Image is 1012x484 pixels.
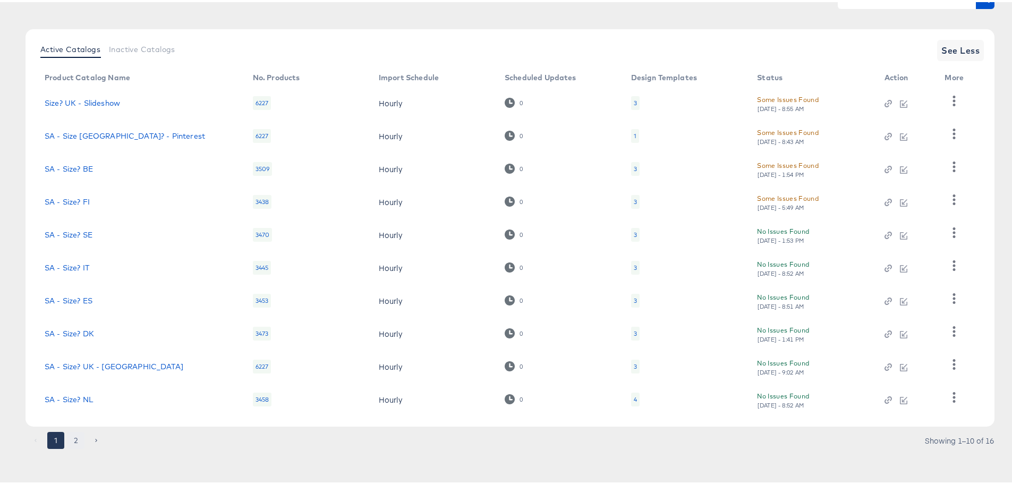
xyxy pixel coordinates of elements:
div: 0 [505,260,523,270]
div: [DATE] - 8:43 AM [757,136,805,143]
div: 0 [505,96,523,106]
div: 0 [505,326,523,336]
div: 6227 [253,127,271,141]
td: Hourly [370,249,496,282]
td: Hourly [370,348,496,381]
div: Product Catalog Name [45,71,130,80]
td: Hourly [370,282,496,315]
div: 3 [631,193,640,207]
div: 0 [519,97,523,105]
div: 3 [631,292,640,305]
button: Go to page 2 [67,430,84,447]
div: 0 [519,196,523,203]
div: 3438 [253,193,272,207]
td: Hourly [370,84,496,117]
div: Showing 1–10 of 16 [924,435,994,442]
div: [DATE] - 1:54 PM [757,169,805,176]
div: 0 [505,392,523,402]
div: Some Issues Found [757,92,819,103]
div: 0 [505,227,523,237]
div: 4 [631,390,640,404]
div: 0 [519,328,523,335]
div: 3 [631,94,640,108]
div: 0 [519,130,523,138]
div: Scheduled Updates [505,71,576,80]
a: SA - Size? SE [45,228,92,237]
div: 3 [631,226,640,240]
button: Some Issues Found[DATE] - 8:43 AM [757,125,819,143]
span: Active Catalogs [40,43,100,52]
div: 0 [519,229,523,236]
div: 0 [505,359,523,369]
div: [DATE] - 8:55 AM [757,103,805,111]
a: Size? UK - Slideshow [45,97,120,105]
div: 3 [634,228,637,237]
div: 0 [505,129,523,139]
div: 3 [634,294,637,303]
div: 3 [634,97,637,105]
div: 1 [634,130,636,138]
div: 3470 [253,226,273,240]
div: 3 [634,196,637,204]
div: 0 [519,295,523,302]
div: 3 [631,325,640,338]
button: Some Issues Found[DATE] - 8:55 AM [757,92,819,111]
div: Import Schedule [379,71,439,80]
a: SA - Size? UK - [GEOGRAPHIC_DATA] [45,360,183,369]
th: Action [876,67,937,84]
a: SA - Size [GEOGRAPHIC_DATA]? - Pinterest [45,130,205,138]
div: 0 [505,194,523,205]
div: 3509 [253,160,273,174]
td: Hourly [370,381,496,414]
div: 3 [631,358,640,371]
a: SA - Size? DK [45,327,94,336]
div: 3 [634,163,637,171]
div: 0 [505,293,523,303]
a: SA - Size? IT [45,261,89,270]
div: 4 [634,393,637,402]
button: Go to next page [88,430,105,447]
div: 3 [634,261,637,270]
a: SA - Size? NL [45,393,93,402]
div: 3 [634,327,637,336]
span: See Less [941,41,980,56]
td: Hourly [370,315,496,348]
div: 3458 [253,390,272,404]
div: Some Issues Found [757,158,819,169]
div: Some Issues Found [757,125,819,136]
nav: pagination navigation [25,430,106,447]
div: 0 [519,361,523,368]
td: Hourly [370,183,496,216]
button: Some Issues Found[DATE] - 5:49 AM [757,191,819,209]
button: See Less [937,38,984,59]
td: Hourly [370,216,496,249]
div: 3 [631,259,640,273]
a: SA - Size? ES [45,294,92,303]
span: Inactive Catalogs [109,43,175,52]
td: Hourly [370,150,496,183]
div: 0 [519,394,523,401]
div: 0 [519,163,523,171]
a: SA - Size? FI [45,196,90,204]
div: 0 [505,162,523,172]
a: SA - Size? BE [45,163,93,171]
button: page 1 [47,430,64,447]
div: [DATE] - 5:49 AM [757,202,805,209]
th: Status [749,67,875,84]
div: 0 [519,262,523,269]
div: 3453 [253,292,271,305]
div: 3445 [253,259,271,273]
div: Design Templates [631,71,697,80]
div: 3 [631,160,640,174]
div: 6227 [253,358,271,371]
div: 1 [631,127,639,141]
div: 6227 [253,94,271,108]
td: Hourly [370,117,496,150]
div: 3 [634,360,637,369]
div: 3473 [253,325,271,338]
th: More [936,67,976,84]
button: Some Issues Found[DATE] - 1:54 PM [757,158,819,176]
div: Some Issues Found [757,191,819,202]
div: No. Products [253,71,300,80]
